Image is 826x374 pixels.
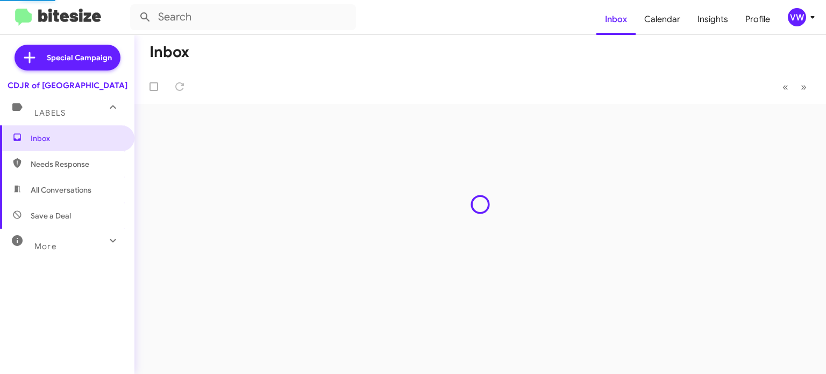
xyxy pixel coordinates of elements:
span: Special Campaign [47,52,112,63]
span: « [782,80,788,94]
h1: Inbox [149,44,189,61]
span: Save a Deal [31,210,71,221]
a: Profile [737,4,779,35]
a: Inbox [596,4,636,35]
span: Inbox [31,133,122,144]
span: Labels [34,108,66,118]
a: Calendar [636,4,689,35]
span: More [34,242,56,251]
div: vw [788,8,806,26]
span: All Conversations [31,185,91,195]
nav: Page navigation example [777,76,813,98]
button: vw [779,8,814,26]
a: Special Campaign [15,45,120,70]
div: CDJR of [GEOGRAPHIC_DATA] [8,80,127,91]
span: Needs Response [31,159,122,170]
button: Next [794,76,813,98]
span: » [801,80,807,94]
a: Insights [689,4,737,35]
input: Search [130,4,356,30]
button: Previous [776,76,795,98]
